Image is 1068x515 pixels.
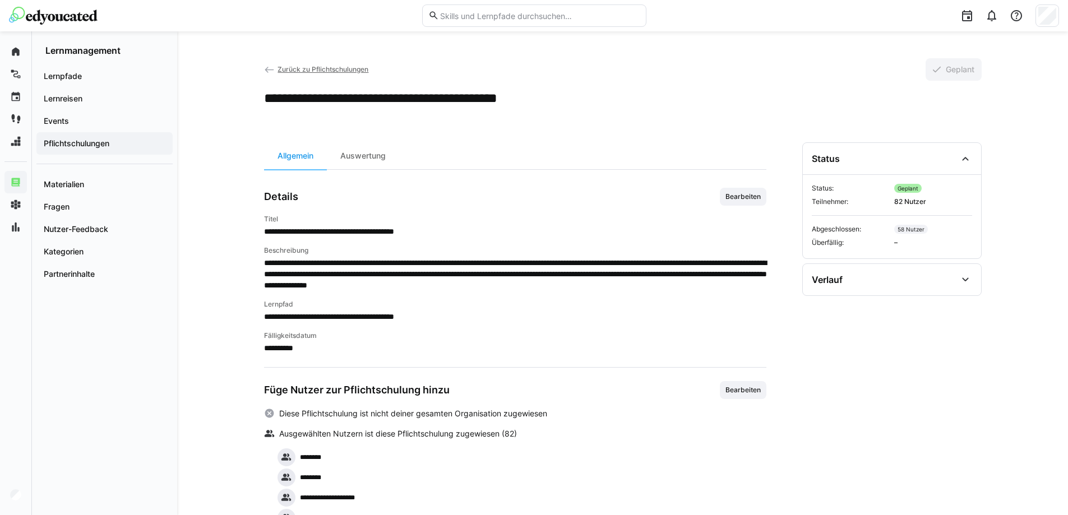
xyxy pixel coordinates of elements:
[279,408,547,419] span: Diese Pflichtschulung ist nicht deiner gesamten Organisation zugewiesen
[264,384,450,396] h3: Füge Nutzer zur Pflichtschulung hinzu
[279,428,517,439] span: Ausgewählten Nutzern ist diese Pflichtschulung zugewiesen (82)
[812,153,840,164] div: Status
[720,188,766,206] button: Bearbeiten
[894,184,922,193] div: Geplant
[439,11,640,21] input: Skills und Lernpfade durchsuchen…
[812,238,890,247] span: Überfällig:
[724,386,762,395] span: Bearbeiten
[926,58,982,81] button: Geplant
[264,300,766,309] h4: Lernpfad
[724,192,762,201] span: Bearbeiten
[894,197,972,206] span: 82 Nutzer
[812,184,890,193] span: Status:
[264,246,766,255] h4: Beschreibung
[264,331,766,340] h4: Fälligkeitsdatum
[327,142,399,169] div: Auswertung
[264,142,327,169] div: Allgemein
[812,197,890,206] span: Teilnehmer:
[812,225,890,234] span: Abgeschlossen:
[894,225,928,234] div: 58 Nutzer
[278,65,368,73] span: Zurück zu Pflichtschulungen
[812,274,843,285] div: Verlauf
[264,191,298,203] h3: Details
[720,381,766,399] button: Bearbeiten
[894,238,972,247] span: –
[264,215,766,224] h4: Titel
[264,65,369,73] a: Zurück zu Pflichtschulungen
[944,64,976,75] span: Geplant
